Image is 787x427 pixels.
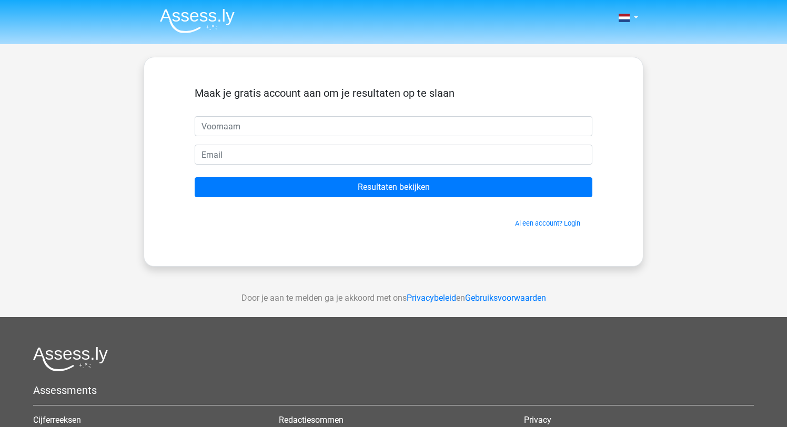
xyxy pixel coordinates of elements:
[279,415,344,425] a: Redactiesommen
[160,8,235,33] img: Assessly
[195,116,592,136] input: Voornaam
[407,293,456,303] a: Privacybeleid
[33,384,754,396] h5: Assessments
[465,293,546,303] a: Gebruiksvoorwaarden
[195,177,592,197] input: Resultaten bekijken
[33,347,108,371] img: Assessly logo
[33,415,81,425] a: Cijferreeksen
[195,145,592,165] input: Email
[515,219,580,227] a: Al een account? Login
[195,87,592,99] h5: Maak je gratis account aan om je resultaten op te slaan
[524,415,551,425] a: Privacy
